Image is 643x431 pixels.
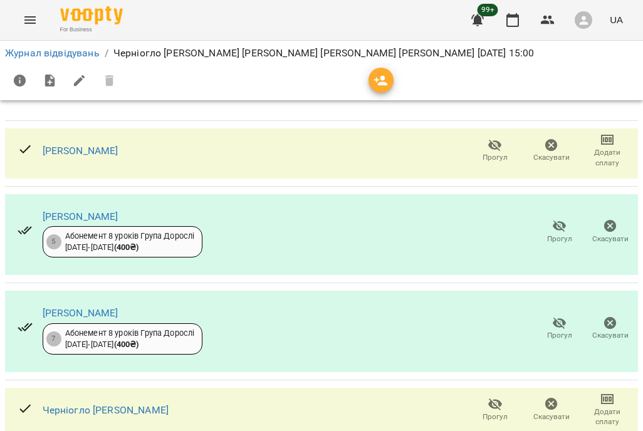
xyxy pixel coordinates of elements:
button: Додати сплату [579,393,635,428]
li: / [105,46,108,61]
span: Прогул [483,412,508,422]
nav: breadcrumb [5,46,638,61]
button: Прогул [467,133,523,169]
span: UA [610,13,623,26]
div: Абонемент 8 уроків Група Дорослі [DATE] - [DATE] [65,231,195,254]
span: Скасувати [592,330,629,341]
div: 5 [46,234,61,249]
span: Скасувати [592,234,629,244]
b: ( 400 ₴ ) [114,340,139,349]
a: Черніогло [PERSON_NAME] [43,404,169,416]
button: Скасувати [523,133,580,169]
p: Черніогло [PERSON_NAME] [PERSON_NAME] [PERSON_NAME] [PERSON_NAME] [DATE] 15:00 [113,46,535,61]
img: Voopty Logo [60,6,123,24]
span: Скасувати [533,152,570,163]
button: Додати сплату [579,133,635,169]
button: UA [605,8,628,31]
a: [PERSON_NAME] [43,210,118,222]
span: Прогул [547,234,572,244]
button: Menu [15,5,45,35]
button: Скасувати [585,311,635,346]
b: ( 400 ₴ ) [114,242,139,252]
span: Прогул [547,330,572,341]
span: Скасувати [533,412,570,422]
button: Скасувати [585,215,635,250]
button: Прогул [467,393,523,428]
button: Прогул [534,311,585,346]
span: 99+ [478,4,498,16]
button: Скасувати [523,393,580,428]
span: For Business [60,26,123,34]
button: Прогул [534,215,585,250]
span: Додати сплату [587,147,628,169]
a: Журнал відвідувань [5,47,100,59]
span: Додати сплату [587,407,628,428]
div: 7 [46,331,61,346]
div: Абонемент 8 уроків Група Дорослі [DATE] - [DATE] [65,328,195,351]
a: [PERSON_NAME] [43,307,118,319]
span: Прогул [483,152,508,163]
a: [PERSON_NAME] [43,145,118,157]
